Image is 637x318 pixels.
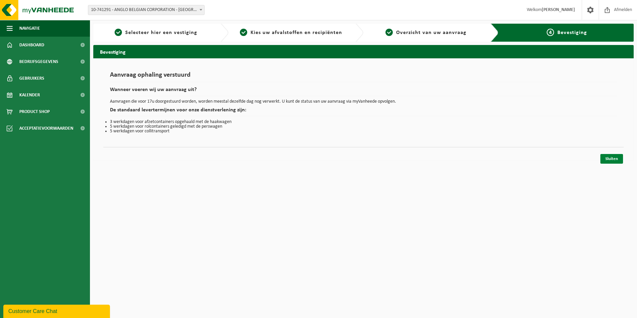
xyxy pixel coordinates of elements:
span: 1 [115,29,122,36]
span: Dashboard [19,37,44,53]
span: 2 [240,29,247,36]
a: 2Kies uw afvalstoffen en recipiënten [232,29,350,37]
span: Acceptatievoorwaarden [19,120,73,137]
span: Selecteer hier een vestiging [125,30,197,35]
strong: [PERSON_NAME] [542,7,575,12]
a: 3Overzicht van uw aanvraag [367,29,485,37]
span: Bedrijfsgegevens [19,53,58,70]
span: Overzicht van uw aanvraag [396,30,466,35]
span: 10-741291 - ANGLO BELGIAN CORPORATION - GENT [88,5,205,15]
h1: Aanvraag ophaling verstuurd [110,72,617,82]
span: 4 [547,29,554,36]
li: 5 werkdagen voor collitransport [110,129,617,134]
span: Product Shop [19,103,50,120]
span: Gebruikers [19,70,44,87]
h2: De standaard levertermijnen voor onze dienstverlening zijn: [110,107,617,116]
span: 10-741291 - ANGLO BELGIAN CORPORATION - GENT [88,5,204,15]
h2: Bevestiging [93,45,634,58]
span: 3 [385,29,393,36]
a: 1Selecteer hier een vestiging [97,29,215,37]
p: Aanvragen die voor 17u doorgestuurd worden, worden meestal dezelfde dag nog verwerkt. U kunt de s... [110,99,617,104]
li: 3 werkdagen voor afzetcontainers opgehaald met de haakwagen [110,120,617,124]
span: Navigatie [19,20,40,37]
span: Kies uw afvalstoffen en recipiënten [251,30,342,35]
span: Bevestiging [557,30,587,35]
iframe: chat widget [3,303,111,318]
h2: Wanneer voeren wij uw aanvraag uit? [110,87,617,96]
span: Kalender [19,87,40,103]
li: 5 werkdagen voor rolcontainers geledigd met de perswagen [110,124,617,129]
a: Sluiten [600,154,623,164]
